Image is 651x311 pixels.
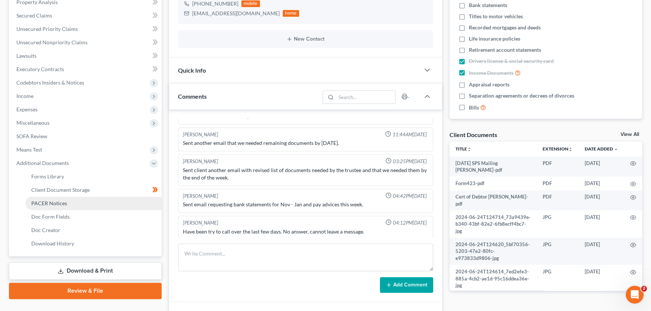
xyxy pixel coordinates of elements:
[579,265,624,292] td: [DATE]
[537,177,579,190] td: PDF
[16,133,47,139] span: SOFA Review
[455,146,471,152] a: Titleunfold_more
[620,132,639,137] a: View All
[393,192,427,199] span: 04:42PM[DATE]
[31,173,64,180] span: Forms Library
[16,53,36,59] span: Lawsuits
[537,210,579,238] td: JPG
[9,262,162,280] a: Download & Print
[450,156,537,177] td: [DATE] SPS Mailing [PERSON_NAME]-pdf
[10,49,162,63] a: Lawsuits
[25,223,162,237] a: Doc Creator
[183,166,428,181] div: Sent client another email with revised list of documents needed by the trustee and that we needed...
[336,91,395,104] input: Search...
[469,104,479,111] span: Bills
[450,210,537,238] td: 2024-06-24T124714_73a9439e-b340-43bf-82e2-6fb8ecff4bc7-jpg
[469,92,574,99] span: Separation agreements or decrees of divorces
[183,200,428,208] div: Sent email requesting bank statements for Nov - Jan and pay advices this week.
[283,10,299,17] div: home
[178,93,207,100] span: Comments
[393,219,427,226] span: 04:12PM[DATE]
[393,131,427,138] span: 11:44AM[DATE]
[393,158,427,165] span: 03:25PM[DATE]
[10,63,162,76] a: Executory Contracts
[469,46,541,54] span: Retirement account statements
[450,238,537,265] td: 2024-06-24T124620_5bf70356-5203-47e2-80fc-e973833d9806-jpg
[579,238,624,265] td: [DATE]
[16,39,88,45] span: Unsecured Nonpriority Claims
[469,69,514,77] span: Income Documents
[450,190,537,211] td: Cert of Debtor [PERSON_NAME]-pdf
[241,0,260,7] div: mobile
[31,200,67,206] span: PACER Notices
[10,9,162,22] a: Secured Claims
[537,156,579,177] td: PDF
[25,183,162,197] a: Client Document Storage
[579,190,624,211] td: [DATE]
[10,36,162,49] a: Unsecured Nonpriority Claims
[537,190,579,211] td: PDF
[568,147,573,152] i: unfold_more
[579,210,624,238] td: [DATE]
[469,35,520,42] span: Life insurance policies
[579,156,624,177] td: [DATE]
[469,57,554,65] span: Drivers license & social security card
[183,158,218,165] div: [PERSON_NAME]
[31,240,74,247] span: Download History
[10,130,162,143] a: SOFA Review
[192,10,280,17] div: [EMAIL_ADDRESS][DOMAIN_NAME]
[25,197,162,210] a: PACER Notices
[183,219,218,226] div: [PERSON_NAME]
[25,237,162,250] a: Download History
[10,22,162,36] a: Unsecured Priority Claims
[31,213,70,220] span: Doc Form Fields
[31,187,90,193] span: Client Document Storage
[9,283,162,299] a: Review & File
[380,277,433,293] button: Add Comment
[543,146,573,152] a: Extensionunfold_more
[469,24,541,31] span: Recorded mortgages and deeds
[450,131,497,139] div: Client Documents
[16,160,69,166] span: Additional Documents
[16,146,42,153] span: Means Test
[626,286,644,304] iframe: Intercom live chat
[614,147,618,152] i: expand_more
[537,265,579,292] td: JPG
[16,26,78,32] span: Unsecured Priority Claims
[25,210,162,223] a: Doc Form Fields
[16,12,52,19] span: Secured Claims
[31,227,60,233] span: Doc Creator
[537,238,579,265] td: JPG
[184,36,427,42] button: New Contact
[16,120,50,126] span: Miscellaneous
[178,67,206,74] span: Quick Info
[183,192,218,199] div: [PERSON_NAME]
[16,66,64,72] span: Executory Contracts
[16,79,84,86] span: Codebtors Insiders & Notices
[450,265,537,292] td: 2024-06-24T124614_7ed2efe3-885a-4cb2-ae1d-95c16ddea36e-jpg
[469,1,507,9] span: Bank statements
[467,147,471,152] i: unfold_more
[183,131,218,138] div: [PERSON_NAME]
[16,106,38,112] span: Expenses
[469,81,509,88] span: Appraisal reports
[579,177,624,190] td: [DATE]
[585,146,618,152] a: Date Added expand_more
[16,93,34,99] span: Income
[183,228,428,235] div: Have been try to call over the last few days. No answer, cannot leave a message.
[469,13,523,20] span: Titles to motor vehicles
[183,139,428,146] div: Sent another email that we needed remaining documents by [DATE].
[450,177,537,190] td: Form423-pdf
[25,170,162,183] a: Forms Library
[641,286,647,292] span: 2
